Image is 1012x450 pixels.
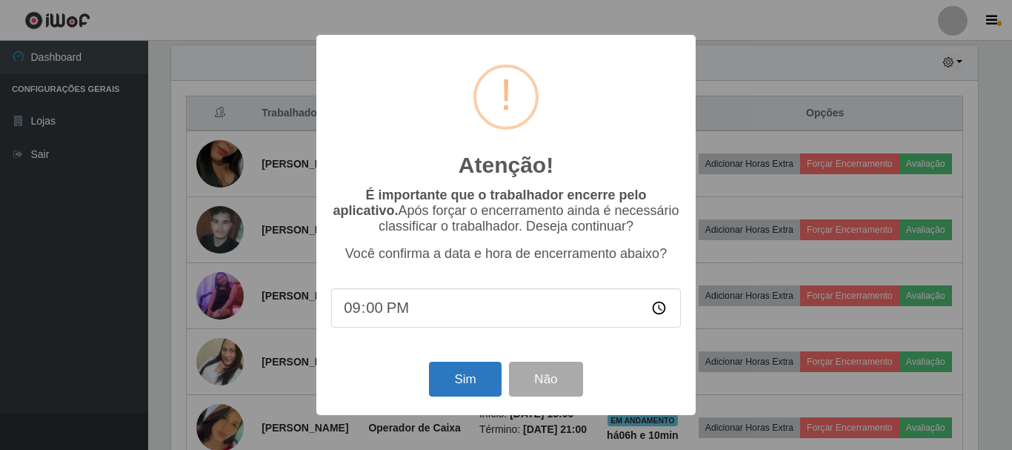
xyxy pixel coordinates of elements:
[331,246,681,262] p: Você confirma a data e hora de encerramento abaixo?
[429,362,501,397] button: Sim
[509,362,582,397] button: Não
[333,188,646,218] b: É importante que o trabalhador encerre pelo aplicativo.
[331,188,681,234] p: Após forçar o encerramento ainda é necessário classificar o trabalhador. Deseja continuar?
[459,152,553,179] h2: Atenção!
